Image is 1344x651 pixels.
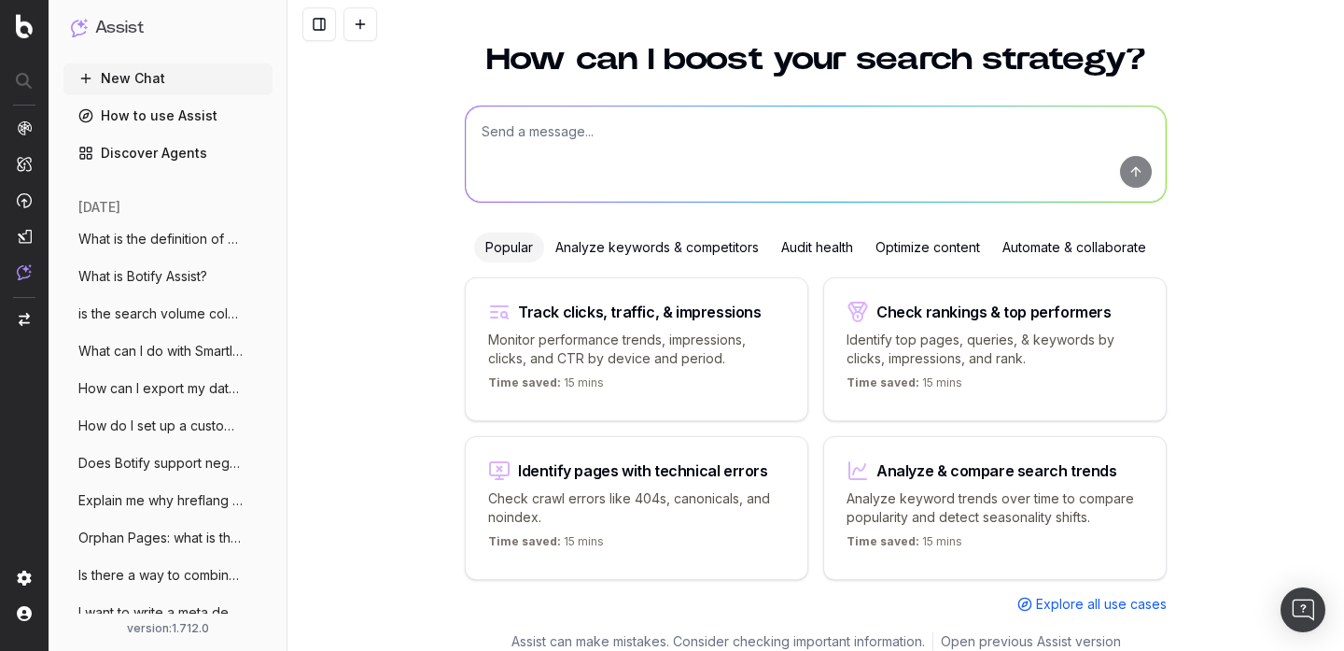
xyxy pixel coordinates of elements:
[847,331,1143,368] p: Identify top pages, queries, & keywords by clicks, impressions, and rank.
[78,342,243,361] span: What can I do with SmartIndex in Botify?
[78,529,243,547] span: Orphan Pages: what is the definition, an
[63,486,273,516] button: Explain me why hreflang is important
[17,156,32,172] img: Intelligence
[63,598,273,628] button: I want to write a meta description and I
[847,375,919,389] span: Time saved:
[465,42,1167,76] h1: How can I boost your search strategy?
[78,267,207,286] span: What is Botify Assist?
[488,375,561,389] span: Time saved:
[1281,587,1325,632] div: Open Intercom Messenger
[63,560,273,590] button: Is there a way to combine multiple How-T
[876,304,1112,319] div: Check rankings & top performers
[474,233,544,262] div: Popular
[78,566,243,585] span: Is there a way to combine multiple How-T
[19,313,30,326] img: Switch project
[63,411,273,441] button: How do I set up a custom alert in Botify
[78,491,243,510] span: Explain me why hreflang is important
[876,463,1117,478] div: Analyze & compare search trends
[770,233,864,262] div: Audit health
[991,233,1157,262] div: Automate & collaborate
[544,233,770,262] div: Analyze keywords & competitors
[63,262,273,291] button: What is Botify Assist?
[518,463,768,478] div: Identify pages with technical errors
[1036,595,1167,614] span: Explore all use cases
[847,375,962,398] p: 15 mins
[63,448,273,478] button: Does Botify support negative regex (like
[63,299,273,329] button: is the search volume column the average
[78,603,243,622] span: I want to write a meta description and I
[78,304,243,323] span: is the search volume column the average
[63,523,273,553] button: Orphan Pages: what is the definition, an
[847,534,919,548] span: Time saved:
[78,230,243,248] span: What is the definition of CTR
[16,14,33,38] img: Botify logo
[71,19,88,36] img: Assist
[71,621,265,636] div: version: 1.712.0
[63,138,273,168] a: Discover Agents
[17,120,32,135] img: Analytics
[63,374,273,403] button: How can I export my data from Botify?
[511,632,925,651] p: Assist can make mistakes. Consider checking important information.
[488,375,604,398] p: 15 mins
[17,229,32,244] img: Studio
[847,534,962,557] p: 15 mins
[78,379,243,398] span: How can I export my data from Botify?
[78,417,243,435] span: How do I set up a custom alert in Botify
[17,571,32,586] img: Setting
[17,606,32,621] img: My account
[17,192,32,208] img: Activation
[847,489,1143,527] p: Analyze keyword trends over time to compare popularity and detect seasonality shifts.
[95,15,144,41] h1: Assist
[941,632,1121,651] a: Open previous Assist version
[488,534,604,557] p: 15 mins
[518,304,762,319] div: Track clicks, traffic, & impressions
[63,101,273,131] a: How to use Assist
[78,198,120,217] span: [DATE]
[488,331,785,368] p: Monitor performance trends, impressions, clicks, and CTR by device and period.
[71,15,265,41] button: Assist
[17,264,32,280] img: Assist
[63,336,273,366] button: What can I do with SmartIndex in Botify?
[864,233,991,262] div: Optimize content
[488,534,561,548] span: Time saved:
[78,454,243,473] span: Does Botify support negative regex (like
[488,489,785,527] p: Check crawl errors like 404s, canonicals, and noindex.
[63,64,273,93] button: New Chat
[63,224,273,254] button: What is the definition of CTR
[1017,595,1167,614] a: Explore all use cases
